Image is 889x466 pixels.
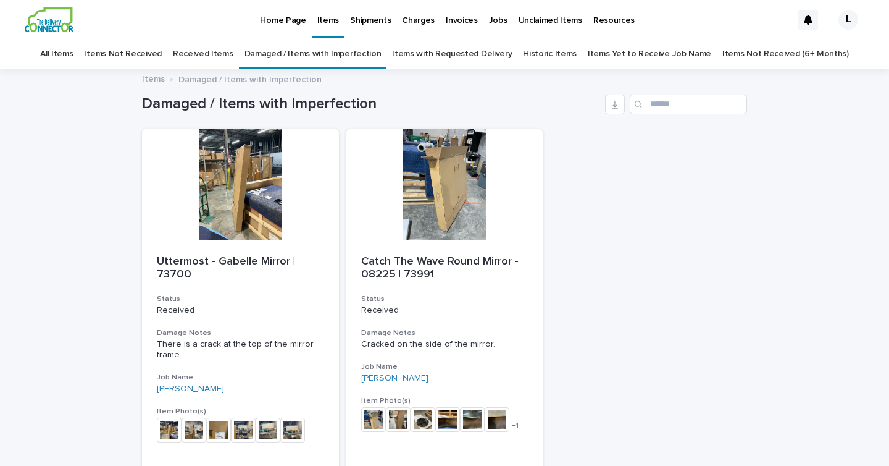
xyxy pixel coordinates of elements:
[157,407,324,417] h3: Item Photo(s)
[361,362,528,372] h3: Job Name
[142,71,165,85] a: Items
[361,294,528,304] h3: Status
[157,255,324,282] p: Uttermost - Gabelle Mirror | 73700
[157,339,324,360] p: There is a crack at the top of the mirror frame.
[25,7,73,32] img: aCWQmA6OSGG0Kwt8cj3c
[157,294,324,304] h3: Status
[588,40,711,69] a: Items Yet to Receive Job Name
[157,384,224,394] a: [PERSON_NAME]
[523,40,577,69] a: Historic Items
[361,373,428,384] a: [PERSON_NAME]
[157,328,324,338] h3: Damage Notes
[392,40,512,69] a: Items with Requested Delivery
[838,10,858,30] div: L
[244,40,382,69] a: Damaged / Items with Imperfection
[361,339,528,350] p: Cracked on the side of the mirror.
[142,95,600,113] h1: Damaged / Items with Imperfection
[630,95,747,114] input: Search
[361,396,528,406] h3: Item Photo(s)
[361,305,528,316] p: Received
[157,373,324,383] h3: Job Name
[361,255,528,282] p: Catch The Wave Round Mirror - 08225 | 73991
[512,422,519,430] span: + 1
[361,328,528,338] h3: Damage Notes
[84,40,161,69] a: Items Not Received
[178,72,322,85] p: Damaged / Items with Imperfection
[157,305,324,316] p: Received
[722,40,849,69] a: Items Not Received (6+ Months)
[40,40,73,69] a: All Items
[173,40,233,69] a: Received Items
